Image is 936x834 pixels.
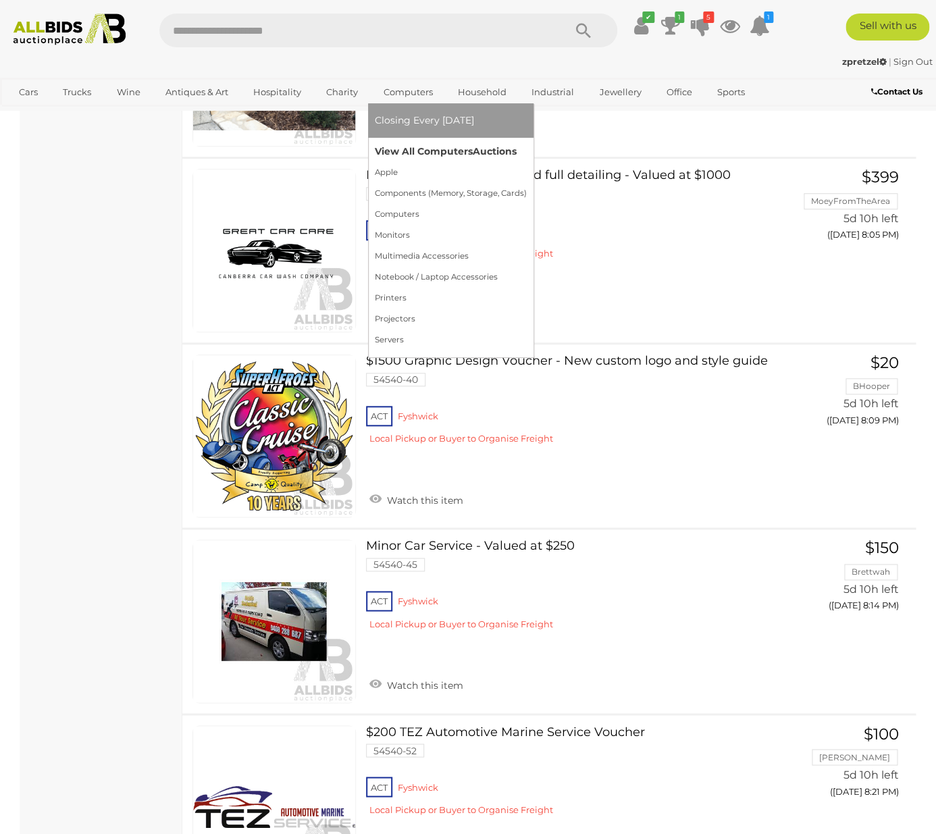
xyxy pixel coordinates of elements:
[108,81,149,103] a: Wine
[893,56,933,67] a: Sign Out
[804,355,902,434] a: $20 BHooper 5d 10h left ([DATE] 8:09 PM)
[871,86,922,97] b: Contact Us
[862,167,899,186] span: $399
[846,14,929,41] a: Sell with us
[750,14,770,38] a: 1
[384,679,463,692] span: Watch this item
[157,81,237,103] a: Antiques & Art
[675,11,684,23] i: 1
[631,14,651,38] a: ✔
[244,81,310,103] a: Hospitality
[523,81,583,103] a: Industrial
[690,14,710,38] a: 5
[870,353,899,372] span: $20
[376,169,784,269] a: Exterior ceramic coating and full detailing - Valued at $1000 54540-36 ACT Fyshwick Local Pickup ...
[317,81,367,103] a: Charity
[642,11,654,23] i: ✔
[366,118,467,138] a: Watch this item
[376,725,784,826] a: $200 TEZ Automotive Marine Service Voucher 54540-52 ACT Fyshwick Local Pickup or Buyer to Organis...
[376,540,784,640] a: Minor Car Service - Valued at $250 54540-45 ACT Fyshwick Local Pickup or Buyer to Organise Freight
[708,81,754,103] a: Sports
[384,494,463,506] span: Watch this item
[865,538,899,557] span: $150
[864,724,899,743] span: $100
[703,11,714,23] i: 5
[889,56,891,67] span: |
[10,103,124,126] a: [GEOGRAPHIC_DATA]
[842,56,889,67] a: zpretzel
[842,56,887,67] strong: zpretzel
[366,303,467,323] a: Watch this item
[366,674,467,694] a: Watch this item
[449,81,515,103] a: Household
[375,81,442,103] a: Computers
[7,14,132,45] img: Allbids.com.au
[366,489,467,509] a: Watch this item
[376,355,784,455] a: $1500 Graphic Design Voucher - New custom logo and style guide 54540-40 ACT Fyshwick Local Pickup...
[804,540,902,619] a: $150 Brettwah 5d 10h left ([DATE] 8:14 PM)
[658,81,701,103] a: Office
[550,14,617,47] button: Search
[764,11,773,23] i: 1
[660,14,681,38] a: 1
[10,81,47,103] a: Cars
[804,725,902,804] a: $100 [PERSON_NAME] 5d 10h left ([DATE] 8:21 PM)
[871,84,926,99] a: Contact Us
[590,81,650,103] a: Jewellery
[54,81,100,103] a: Trucks
[804,169,902,248] a: $399 MoeyFromTheArea 5d 10h left ([DATE] 8:05 PM)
